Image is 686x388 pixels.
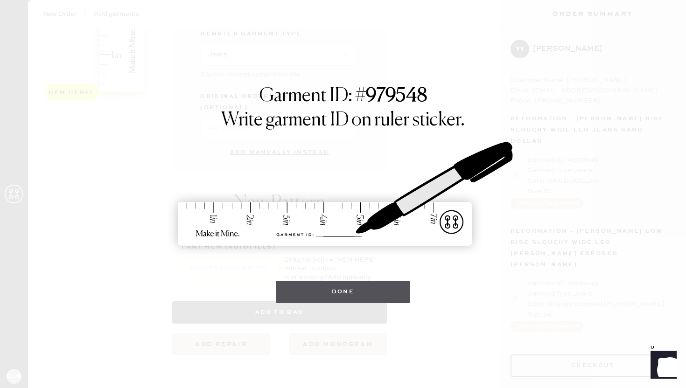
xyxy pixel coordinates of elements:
h1: Garment ID: # [259,85,427,109]
strong: 979548 [366,87,427,105]
h1: Write garment ID on ruler sticker. [221,109,465,132]
button: Done [276,281,411,303]
img: ruler-sticker-sharpie.svg [168,118,518,271]
iframe: Front Chat [642,346,682,386]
